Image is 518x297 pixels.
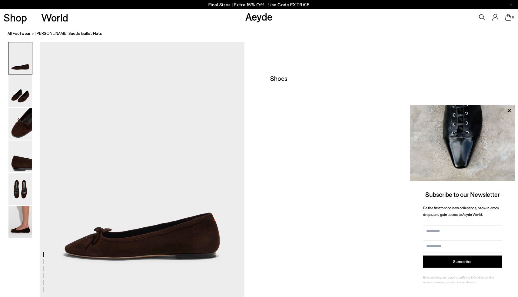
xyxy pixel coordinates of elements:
span: Be the first to shop new collections, back-in-stock drops, and gain access to Aeyde World. [423,206,499,217]
a: Terms & Conditions [463,276,486,279]
span: By subscribing, you agree to our [423,276,463,279]
img: ca3f721fb6ff708a270709c41d776025.jpg [410,105,515,181]
button: Subscribe [423,256,502,268]
span: Subscribe to our Newsletter [425,190,500,198]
